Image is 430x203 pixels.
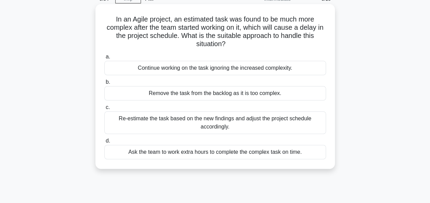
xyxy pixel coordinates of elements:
[104,111,326,134] div: Re-estimate the task based on the new findings and adjust the project schedule accordingly.
[106,79,110,85] span: b.
[104,61,326,75] div: Continue working on the task ignoring the increased complexity.
[104,145,326,159] div: Ask the team to work extra hours to complete the complex task on time.
[106,104,110,110] span: c.
[106,138,110,144] span: d.
[104,15,327,49] h5: In an Agile project, an estimated task was found to be much more complex after the team started w...
[104,86,326,100] div: Remove the task from the backlog as it is too complex.
[106,54,110,59] span: a.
